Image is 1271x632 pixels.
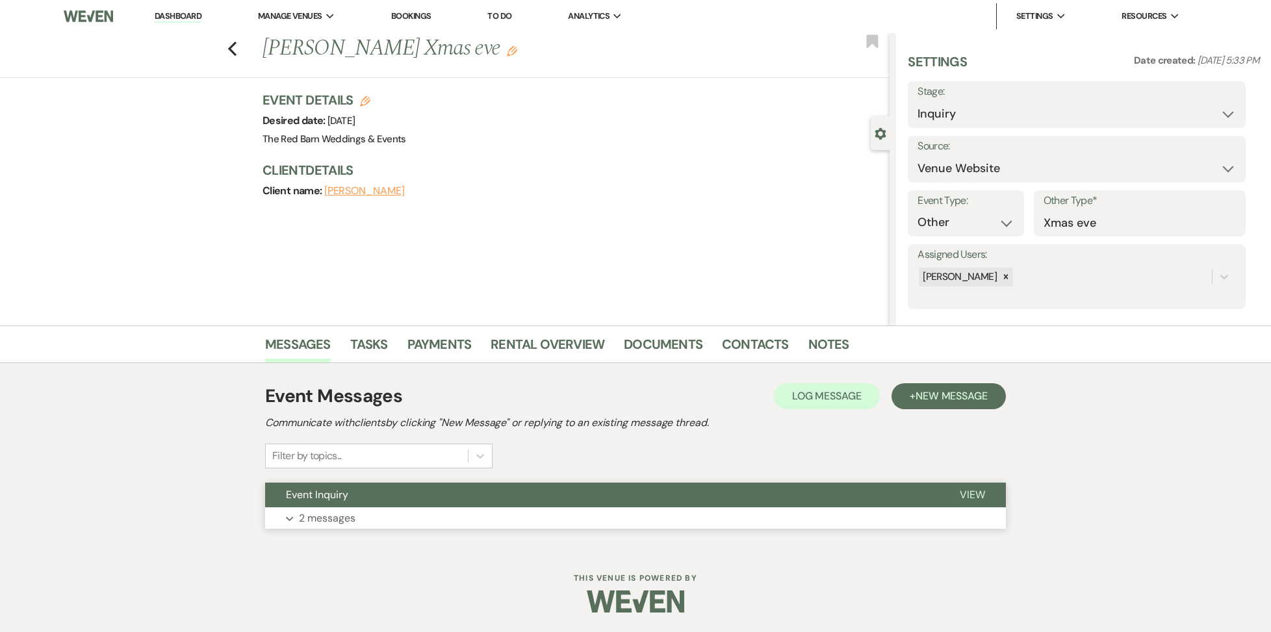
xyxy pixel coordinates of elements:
label: Stage: [918,82,1236,101]
h3: Settings [908,53,967,81]
span: Client name: [263,184,324,197]
h1: Event Messages [265,383,402,410]
button: 2 messages [265,507,1006,529]
a: Tasks [350,334,388,362]
span: Log Message [792,389,862,403]
span: Event Inquiry [286,488,348,501]
div: [PERSON_NAME] [919,268,999,286]
button: Close lead details [875,127,886,139]
span: Manage Venues [258,10,322,23]
span: Date created: [1134,54,1198,67]
label: Event Type: [918,192,1014,210]
a: Bookings [391,10,431,21]
a: Payments [407,334,472,362]
button: Log Message [774,383,880,409]
img: Weven Logo [64,3,114,30]
a: Rental Overview [491,334,604,362]
a: Documents [624,334,702,362]
span: [DATE] [327,114,355,127]
button: View [939,483,1006,507]
a: Messages [265,334,331,362]
span: Resources [1122,10,1166,23]
label: Source: [918,137,1236,156]
button: [PERSON_NAME] [324,186,405,196]
span: The Red Barn Weddings & Events [263,133,406,145]
h3: Client Details [263,161,877,179]
button: Edit [507,45,517,57]
label: Assigned Users: [918,246,1236,264]
span: Analytics [568,10,610,23]
a: Notes [808,334,849,362]
p: 2 messages [299,510,355,527]
img: Weven Logo [587,579,684,624]
span: New Message [916,389,988,403]
a: Dashboard [155,10,201,23]
span: [DATE] 5:33 PM [1198,54,1259,67]
span: View [960,488,985,501]
span: Desired date: [263,114,327,127]
button: Event Inquiry [265,483,939,507]
h2: Communicate with clients by clicking "New Message" or replying to an existing message thread. [265,415,1006,431]
h3: Event Details [263,91,406,109]
a: Contacts [722,334,789,362]
label: Other Type* [1044,192,1237,210]
h1: [PERSON_NAME] Xmas eve [263,33,759,64]
a: To Do [487,10,511,21]
div: Filter by topics... [272,448,342,464]
span: Settings [1016,10,1053,23]
button: +New Message [892,383,1006,409]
